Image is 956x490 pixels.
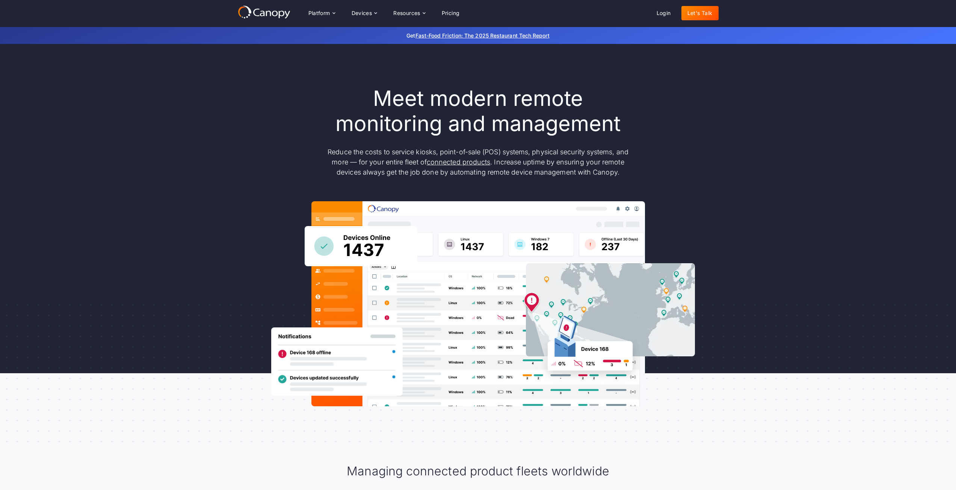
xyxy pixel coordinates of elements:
a: Let's Talk [681,6,719,20]
a: Pricing [436,6,466,20]
a: Fast-Food Friction: The 2025 Restaurant Tech Report [415,32,550,39]
img: Canopy sees how many devices are online [305,226,417,266]
h2: Managing connected product fleets worldwide [347,463,609,479]
div: Platform [308,11,330,16]
p: Get [294,32,662,39]
h1: Meet modern remote monitoring and management [320,86,636,136]
a: connected products [427,158,490,166]
div: Resources [393,11,420,16]
div: Devices [346,6,383,21]
div: Platform [302,6,341,21]
a: Login [651,6,677,20]
div: Resources [387,6,431,21]
p: Reduce the costs to service kiosks, point-of-sale (POS) systems, physical security systems, and m... [320,147,636,177]
div: Devices [352,11,372,16]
